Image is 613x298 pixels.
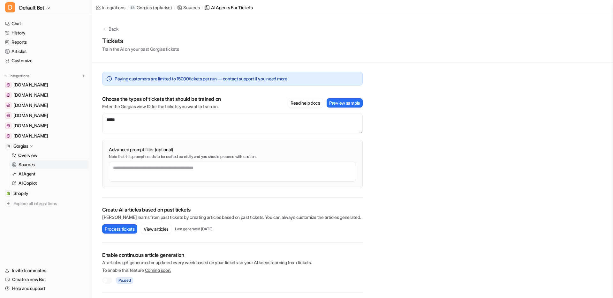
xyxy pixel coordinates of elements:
a: Reports [3,38,89,47]
div: Sources [183,4,200,11]
img: explore all integrations [5,200,11,207]
p: Gorgias [13,143,28,149]
a: AI Copilot [9,179,89,188]
a: Overview [9,151,89,160]
span: Explore all integrations [13,198,87,209]
button: Read help docs [288,98,323,108]
div: Integrations [102,4,125,11]
a: xtrafuel.nl[DOMAIN_NAME] [3,121,89,130]
p: Choose the types of tickets that should be trained on [102,96,221,102]
img: xtrafuel.it [6,93,10,97]
span: / [174,5,175,11]
span: Paused [116,277,133,284]
p: Train the AI on your past Gorgias tickets [102,46,179,52]
p: Gorgias [137,4,152,11]
p: AI articles get generated or updated every week based on your tickets so your AI keeps learning f... [102,259,363,266]
p: Enable continuous article generation [102,252,363,258]
span: Coming soon. [145,267,171,273]
span: Paying customers are limited to 15000 tickets per run — if you need more [115,75,287,82]
p: [PERSON_NAME] learns from past tickets by creating articles based on past tickets. You can always... [102,214,363,220]
span: [DOMAIN_NAME] [13,102,48,108]
a: xtrafuel.fr[DOMAIN_NAME] [3,111,89,120]
button: Integrations [3,73,31,79]
span: [DOMAIN_NAME] [13,82,48,88]
span: / [127,5,129,11]
img: expand menu [4,74,8,78]
a: xtrafuel.eu[DOMAIN_NAME] [3,131,89,140]
span: [DOMAIN_NAME] [13,133,48,139]
img: menu_add.svg [81,74,86,78]
a: History [3,28,89,37]
a: AI Agent [9,169,89,178]
button: Preview sample [327,98,363,108]
a: Chat [3,19,89,28]
a: Sources [177,4,200,11]
p: Create AI articles based on past tickets [102,206,363,213]
a: Invite teammates [3,266,89,275]
a: Explore all integrations [3,199,89,208]
a: ShopifyShopify [3,189,89,198]
p: AI Copilot [19,180,37,186]
p: Overview [18,152,37,159]
a: xtrafuel.it[DOMAIN_NAME] [3,91,89,100]
p: AI Agent [19,171,35,177]
span: D [5,2,15,12]
p: ( optarise ) [153,4,172,11]
img: xtrafuel.de [6,83,10,87]
a: Create a new Bot [3,275,89,284]
button: View articles [141,224,171,234]
img: Shopify [6,191,10,195]
img: xtrafuel.eu [6,134,10,138]
span: Default Bot [19,3,44,12]
a: AI Agents for tickets [205,4,253,11]
p: Enter the Gorgias view ID for the tickets you want to train on. [102,103,221,110]
button: Process tickets [102,224,137,234]
img: xtrafuel.es [6,103,10,107]
span: Shopify [13,190,28,197]
a: Help and support [3,284,89,293]
div: AI Agents for tickets [211,4,253,11]
img: Gorgias [6,144,10,148]
span: [DOMAIN_NAME] [13,92,48,98]
a: Integrations [96,4,125,11]
span: [DOMAIN_NAME] [13,112,48,119]
p: Last generated [DATE] [175,227,213,232]
p: Integrations [10,73,29,78]
p: Sources [19,161,35,168]
a: xtrafuel.de[DOMAIN_NAME] [3,80,89,89]
img: xtrafuel.fr [6,114,10,117]
a: contact support [223,76,254,81]
a: xtrafuel.es[DOMAIN_NAME] [3,101,89,110]
span: / [202,5,203,11]
p: Back [109,26,118,32]
a: Customize [3,56,89,65]
p: To enable this feature [102,267,363,273]
span: [DOMAIN_NAME] [13,123,48,129]
a: Articles [3,47,89,56]
img: xtrafuel.nl [6,124,10,128]
p: Note that this prompt needs to be crafted carefully and you should proceed with caution. [109,154,356,159]
p: Advanced prompt filter (optional) [109,146,356,153]
a: Gorgias(optarise) [130,4,172,11]
h1: Tickets [102,36,179,46]
a: Sources [9,160,89,169]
